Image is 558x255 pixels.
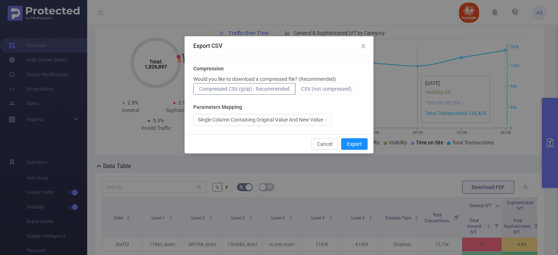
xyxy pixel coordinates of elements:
[193,42,365,50] div: Export CSV
[193,103,242,111] b: Parameters Mapping
[341,138,368,150] button: Export
[199,86,290,92] span: Compressed CSV (gzip) - Recommended
[193,65,224,73] b: Compression
[193,75,336,83] p: Would you like to download a compressed file? (Recommended)
[353,36,373,57] button: Close
[323,118,328,123] i: icon: down
[198,114,323,125] div: Single Column Containing Original Value And New Value
[360,43,366,49] i: icon: close
[301,86,352,92] span: CSV (not compressed)
[311,138,338,150] button: Cancel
